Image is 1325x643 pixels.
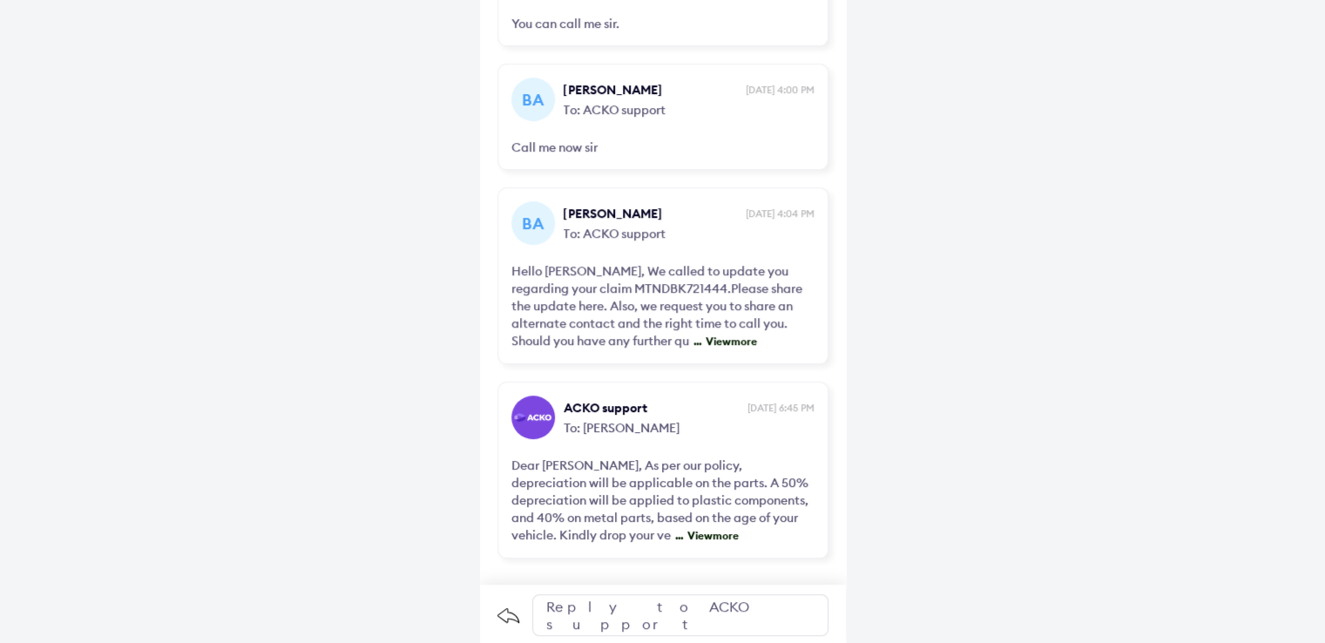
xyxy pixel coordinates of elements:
[564,399,743,416] span: ACKO support
[747,401,815,415] span: [DATE] 6:45 PM
[564,222,815,242] span: To: ACKO support
[511,78,555,121] div: BA
[511,262,815,350] div: Hello [PERSON_NAME], We called to update you regarding your claim MTNDBK721444.Please share the u...
[532,594,828,636] div: Reply to ACKO support
[746,83,815,97] span: [DATE] 4:00 PM
[564,416,815,437] span: To: [PERSON_NAME]
[671,529,683,542] span: ...
[683,529,739,542] span: View more
[746,206,815,220] span: [DATE] 4:04 PM
[564,205,741,222] span: [PERSON_NAME]
[514,413,551,422] img: horizontal-gradient-white-text.png
[511,457,815,545] div: Dear [PERSON_NAME], As per our policy, depreciation will be applicable on the parts. A 50% deprec...
[511,15,815,32] div: You can call me sir.
[511,201,555,245] div: BA
[564,98,815,118] span: To: ACKO support
[689,335,701,348] span: ...
[564,81,741,98] span: [PERSON_NAME]
[511,139,815,156] div: Call me now sir
[701,335,757,348] span: View more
